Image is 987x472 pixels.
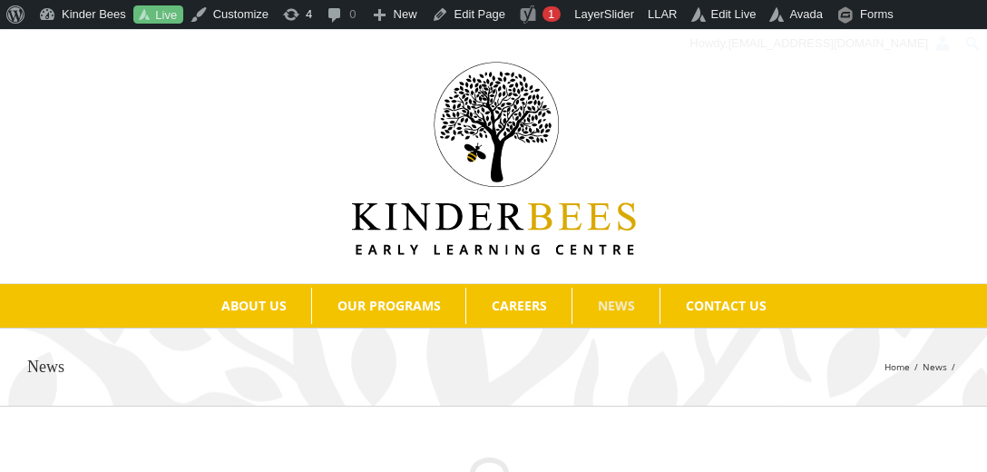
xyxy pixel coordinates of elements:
span: 1 [548,7,554,21]
span: OUR PROGRAMS [337,300,441,312]
a: OUR PROGRAMS [312,288,465,324]
img: Kinder Bees Logo [352,62,636,255]
a: Home [884,360,910,373]
a: Howdy, [683,29,959,58]
span: CONTACT US [686,300,767,312]
a: CONTACT US [660,288,791,324]
span: News [923,360,947,373]
nav: Main Menu [27,284,960,328]
nav: Breadcrumb [884,360,960,374]
a: NEWS [572,288,660,324]
a: CAREERS [466,288,572,324]
span: NEWS [598,300,635,312]
h1: News [27,358,64,377]
span: [EMAIL_ADDRESS][DOMAIN_NAME] [728,36,928,50]
span: CAREERS [492,300,547,312]
a: Live [133,5,183,25]
a: ABOUT US [196,288,311,324]
span: ABOUT US [221,300,287,312]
